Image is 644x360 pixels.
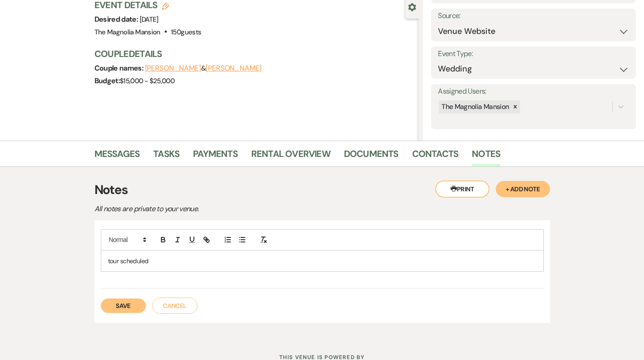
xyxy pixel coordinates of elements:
a: Contacts [412,147,459,166]
button: [PERSON_NAME] [206,65,262,72]
a: Tasks [153,147,179,166]
a: Documents [344,147,399,166]
button: Save [101,298,146,313]
div: The Magnolia Mansion [439,100,510,114]
p: All notes are private to your venue. [94,203,411,215]
span: 150 guests [171,28,201,37]
button: + Add Note [496,181,550,197]
a: Messages [94,147,140,166]
p: tour scheduled [108,256,536,266]
button: Cancel [152,298,197,314]
label: Assigned Users: [438,85,629,98]
span: The Magnolia Mansion [94,28,160,37]
span: Couple names: [94,63,145,73]
a: Notes [472,147,500,166]
button: Print [435,180,489,198]
button: [PERSON_NAME] [145,65,201,72]
button: Close lead details [408,2,416,11]
label: Source: [438,9,629,23]
label: Event Type: [438,47,629,61]
h3: Couple Details [94,47,410,60]
a: Payments [193,147,238,166]
span: Desired date: [94,14,140,24]
span: [DATE] [140,15,159,24]
h3: Notes [94,180,550,199]
a: Rental Overview [251,147,330,166]
span: Budget: [94,76,120,85]
span: & [145,64,262,73]
span: $15,000 - $25,000 [120,76,174,85]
